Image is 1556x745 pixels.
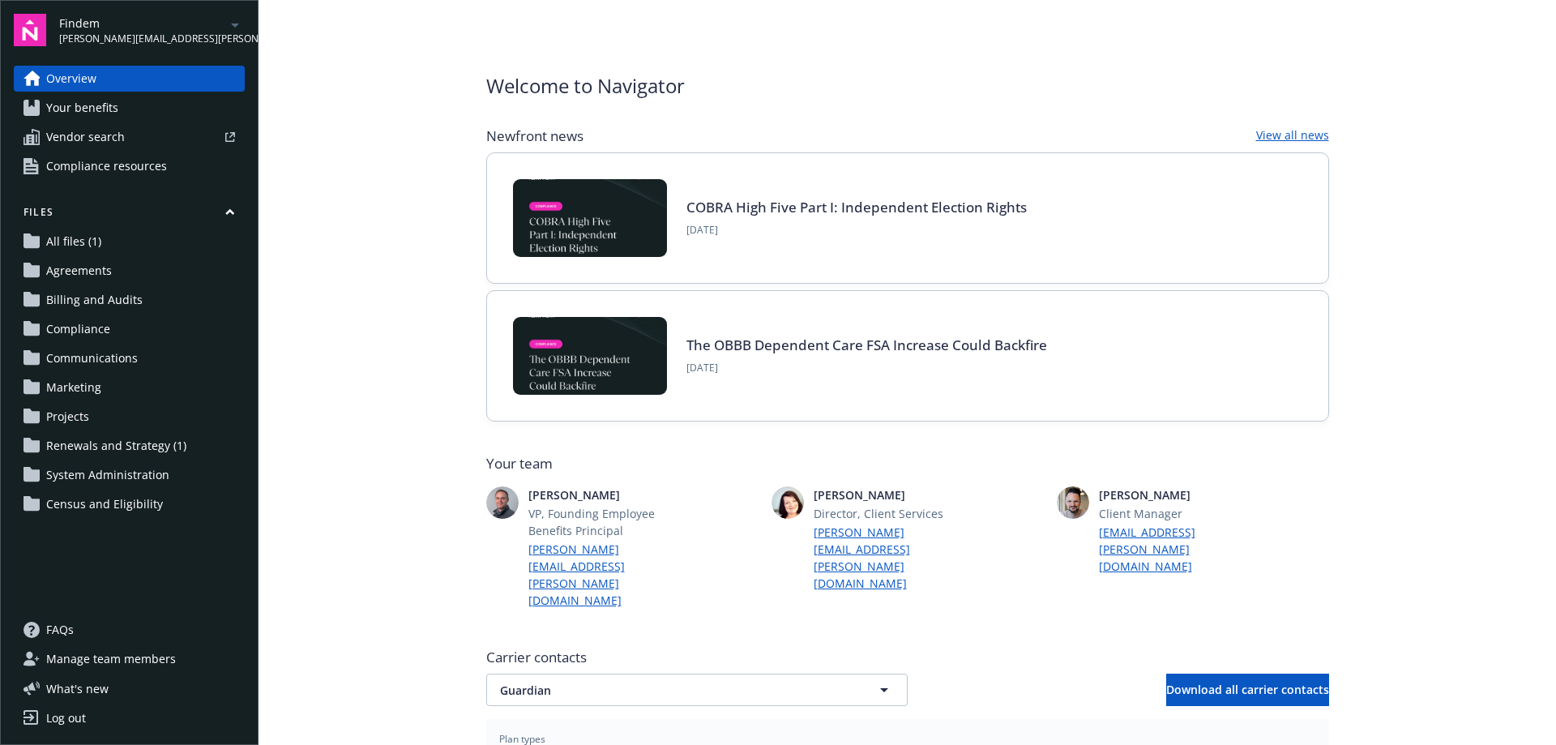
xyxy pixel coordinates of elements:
a: Your benefits [14,95,245,121]
span: Census and Eligibility [46,491,163,517]
a: All files (1) [14,229,245,255]
span: Communications [46,345,138,371]
span: Download all carrier contacts [1166,682,1329,697]
span: Manage team members [46,646,176,672]
a: The OBBB Dependent Care FSA Increase Could Backfire [686,336,1047,354]
span: Client Manager [1099,505,1258,522]
span: System Administration [46,462,169,488]
a: Manage team members [14,646,245,672]
span: Compliance [46,316,110,342]
a: System Administration [14,462,245,488]
a: View all news [1256,126,1329,146]
span: Marketing [46,375,101,400]
span: Newfront news [486,126,583,146]
a: Agreements [14,258,245,284]
span: Guardian [500,682,837,699]
a: Marketing [14,375,245,400]
a: Compliance [14,316,245,342]
div: Log out [46,705,86,731]
a: [PERSON_NAME][EMAIL_ADDRESS][PERSON_NAME][DOMAIN_NAME] [814,524,972,592]
a: arrowDropDown [225,15,245,34]
button: Guardian [486,674,908,706]
span: Renewals and Strategy (1) [46,433,186,459]
img: BLOG-Card Image - Compliance - COBRA High Five Pt 1 07-18-25.jpg [513,179,667,257]
span: Your team [486,454,1329,473]
button: Findem[PERSON_NAME][EMAIL_ADDRESS][PERSON_NAME][DOMAIN_NAME]arrowDropDown [59,14,245,46]
span: Vendor search [46,124,125,150]
a: FAQs [14,617,245,643]
a: Vendor search [14,124,245,150]
a: [PERSON_NAME][EMAIL_ADDRESS][PERSON_NAME][DOMAIN_NAME] [528,541,687,609]
a: [EMAIL_ADDRESS][PERSON_NAME][DOMAIN_NAME] [1099,524,1258,575]
button: Download all carrier contacts [1166,674,1329,706]
span: Welcome to Navigator [486,71,685,101]
span: Agreements [46,258,112,284]
span: Director, Client Services [814,505,972,522]
span: [PERSON_NAME] [814,486,972,503]
span: What ' s new [46,680,109,697]
span: [DATE] [686,361,1047,375]
span: [PERSON_NAME] [1099,486,1258,503]
img: photo [772,486,804,519]
a: Projects [14,404,245,430]
a: Renewals and Strategy (1) [14,433,245,459]
button: What's new [14,680,135,697]
span: All files (1) [46,229,101,255]
img: navigator-logo.svg [14,14,46,46]
span: [PERSON_NAME] [528,486,687,503]
span: [DATE] [686,223,1027,238]
span: [PERSON_NAME][EMAIL_ADDRESS][PERSON_NAME][DOMAIN_NAME] [59,32,225,46]
img: BLOG-Card Image - Compliance - OBBB Dep Care FSA - 08-01-25.jpg [513,317,667,395]
span: Your benefits [46,95,118,121]
img: photo [486,486,519,519]
a: Census and Eligibility [14,491,245,517]
a: Billing and Audits [14,287,245,313]
a: COBRA High Five Part I: Independent Election Rights [686,198,1027,216]
span: Carrier contacts [486,648,1329,667]
a: Communications [14,345,245,371]
span: Overview [46,66,96,92]
span: VP, Founding Employee Benefits Principal [528,505,687,539]
a: Compliance resources [14,153,245,179]
span: Billing and Audits [46,287,143,313]
img: photo [1057,486,1089,519]
button: Files [14,205,245,225]
span: Projects [46,404,89,430]
span: Compliance resources [46,153,167,179]
span: FAQs [46,617,74,643]
span: Findem [59,15,225,32]
a: Overview [14,66,245,92]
